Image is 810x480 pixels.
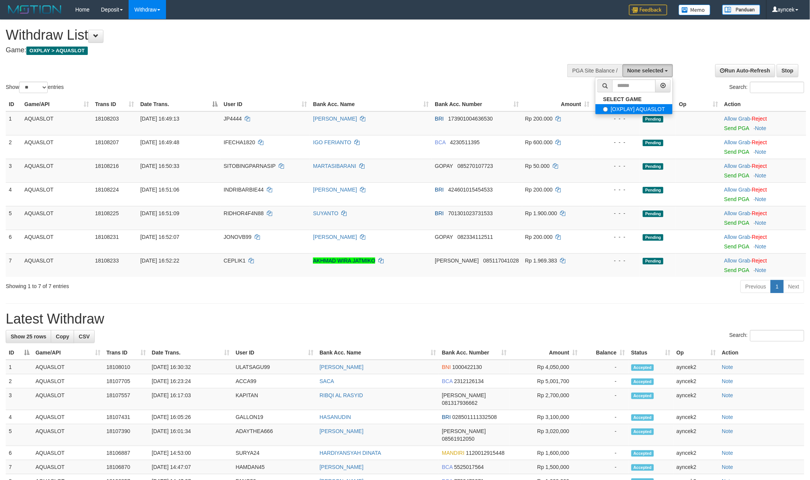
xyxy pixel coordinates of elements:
a: Allow Grab [724,187,750,193]
td: Rp 4,050,000 [510,360,581,374]
a: Note [755,149,766,155]
td: AQUASLOT [32,446,103,460]
span: BCA [442,378,453,384]
h4: Game: [6,47,532,54]
a: Note [755,172,766,179]
th: Date Trans.: activate to sort column descending [137,97,221,111]
th: Balance: activate to sort column ascending [581,346,628,360]
th: Action [719,346,804,360]
td: AQUASLOT [21,230,92,253]
span: OXPLAY > AQUASLOT [26,47,88,55]
td: KAPITAN [232,388,316,410]
a: HASANUDIN [319,414,351,420]
td: 2 [6,374,32,388]
td: AQUASLOT [32,388,103,410]
td: AQUASLOT [21,253,92,277]
td: AQUASLOT [21,182,92,206]
input: Search: [750,82,804,93]
th: Amount: activate to sort column ascending [510,346,581,360]
a: Reject [752,187,767,193]
a: Note [722,428,733,434]
span: [PERSON_NAME] [435,258,479,264]
span: MANDIRI [442,450,465,456]
a: MARTASIBARANI [313,163,356,169]
td: [DATE] 14:53:00 [149,446,233,460]
span: CEPLIK1 [224,258,246,264]
th: Trans ID: activate to sort column ascending [103,346,149,360]
td: GALLON19 [232,410,316,424]
a: Send PGA [724,267,749,273]
a: Copy [51,330,74,343]
td: [DATE] 16:17:03 [149,388,233,410]
td: 6 [6,446,32,460]
img: Button%20Memo.svg [679,5,711,15]
h1: Latest Withdraw [6,311,804,327]
th: ID [6,97,21,111]
span: [DATE] 16:52:07 [140,234,179,240]
span: · [724,187,752,193]
td: Rp 1,500,000 [510,460,581,474]
span: RIDHOR4F4N88 [224,210,264,216]
td: AQUASLOT [21,135,92,159]
a: Run Auto-Refresh [715,64,775,77]
span: Copy 1120012915448 to clipboard [466,450,505,456]
span: · [724,163,752,169]
span: IFECHA1820 [224,139,255,145]
span: Copy 5525017564 to clipboard [454,464,484,470]
td: SURYA24 [232,446,316,460]
a: [PERSON_NAME] [313,187,357,193]
a: Note [722,378,733,384]
th: Op: activate to sort column ascending [673,346,719,360]
td: - [581,360,628,374]
span: 18108224 [95,187,119,193]
th: User ID: activate to sort column ascending [232,346,316,360]
td: [DATE] 16:30:32 [149,360,233,374]
td: 4 [6,410,32,424]
a: Reject [752,116,767,122]
span: JONOVB99 [224,234,252,240]
a: [PERSON_NAME] [319,364,363,370]
a: CSV [74,330,95,343]
td: ULATSAGU99 [232,360,316,374]
a: SACA [319,378,334,384]
a: Send PGA [724,243,749,250]
td: Rp 3,100,000 [510,410,581,424]
td: 3 [6,388,32,410]
a: Reject [752,234,767,240]
th: Trans ID: activate to sort column ascending [92,97,137,111]
span: Accepted [631,364,654,371]
span: Pending [643,140,663,146]
span: [DATE] 16:52:22 [140,258,179,264]
span: [DATE] 16:50:33 [140,163,179,169]
td: AQUASLOT [21,159,92,182]
a: Send PGA [724,125,749,131]
span: · [724,116,752,122]
a: Previous [741,280,771,293]
span: Rp 200.000 [525,187,553,193]
td: AQUASLOT [32,360,103,374]
a: Reject [752,210,767,216]
td: 18107431 [103,410,149,424]
td: AQUASLOT [32,460,103,474]
a: Allow Grab [724,163,750,169]
span: Accepted [631,393,654,399]
td: AQUASLOT [21,111,92,135]
span: Accepted [631,450,654,457]
th: Bank Acc. Name: activate to sort column ascending [316,346,439,360]
span: Rp 600.000 [525,139,553,145]
td: 4 [6,182,21,206]
td: AQUASLOT [21,206,92,230]
td: ayncek2 [673,410,719,424]
span: · [724,139,752,145]
span: Copy 082334112511 to clipboard [458,234,493,240]
div: - - - [596,162,637,170]
div: - - - [596,257,637,264]
span: Accepted [631,428,654,435]
td: - [581,424,628,446]
th: ID: activate to sort column descending [6,346,32,360]
label: Search: [729,330,804,341]
span: Rp 200.000 [525,234,553,240]
td: 18108010 [103,360,149,374]
td: ayncek2 [673,446,719,460]
th: Bank Acc. Number: activate to sort column ascending [432,97,522,111]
